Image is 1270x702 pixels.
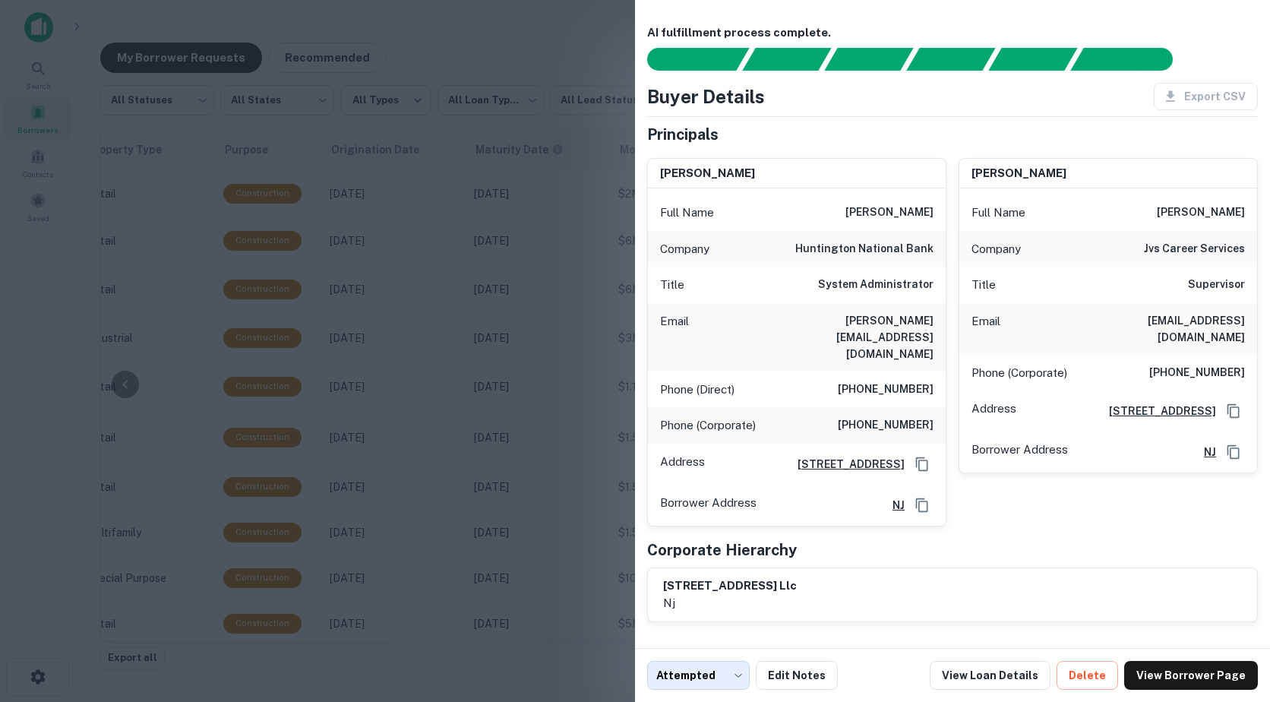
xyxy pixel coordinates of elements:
h6: [PHONE_NUMBER] [1149,364,1245,382]
h5: Corporate Hierarchy [647,539,797,561]
a: [STREET_ADDRESS] [785,456,905,473]
p: Company [660,240,709,258]
p: Full Name [660,204,714,222]
p: Address [660,453,705,476]
p: Company [971,240,1021,258]
div: Principals found, still searching for contact information. This may take time... [988,48,1077,71]
p: Borrower Address [971,441,1068,463]
p: Title [971,276,996,294]
h6: System Administrator [818,276,934,294]
button: Edit Notes [756,661,838,690]
a: View Borrower Page [1124,661,1258,690]
div: Attempted [647,661,750,690]
p: Email [971,312,1000,346]
button: Copy Address [911,494,934,517]
a: NJ [1192,444,1216,460]
h6: [EMAIL_ADDRESS][DOMAIN_NAME] [1063,312,1245,346]
h6: [PERSON_NAME] [845,204,934,222]
h6: AI fulfillment process complete. [647,24,1258,42]
p: Address [971,400,1016,422]
a: NJ [880,497,905,514]
p: Phone (Direct) [660,381,735,399]
h6: [PHONE_NUMBER] [838,416,934,435]
h6: [PERSON_NAME] [660,165,755,182]
p: Borrower Address [660,494,757,517]
div: Sending borrower request to AI... [629,48,743,71]
a: View Loan Details [930,661,1050,690]
h6: [PHONE_NUMBER] [838,381,934,399]
p: Email [660,312,689,362]
div: Documents found, AI parsing details... [824,48,913,71]
h6: Supervisor [1188,276,1245,294]
p: nj [663,594,797,612]
h6: huntington national bank [795,240,934,258]
h6: [PERSON_NAME] [971,165,1066,182]
a: [STREET_ADDRESS] [1097,403,1216,419]
button: Delete [1057,661,1118,690]
h6: [PERSON_NAME] [1157,204,1245,222]
p: Title [660,276,684,294]
p: Phone (Corporate) [660,416,756,435]
p: Phone (Corporate) [971,364,1067,382]
div: AI fulfillment process complete. [1071,48,1191,71]
div: Principals found, AI now looking for contact information... [906,48,995,71]
iframe: Chat Widget [1194,580,1270,653]
p: Full Name [971,204,1025,222]
button: Copy Address [1222,441,1245,463]
h5: Principals [647,123,719,146]
div: Your request is received and processing... [742,48,831,71]
h4: Buyer Details [647,83,765,110]
button: Copy Address [1222,400,1245,422]
h6: jvs career services [1144,240,1245,258]
button: Copy Address [911,453,934,476]
h6: [PERSON_NAME][EMAIL_ADDRESS][DOMAIN_NAME] [751,312,934,362]
h6: [STREET_ADDRESS] llc [663,577,797,595]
